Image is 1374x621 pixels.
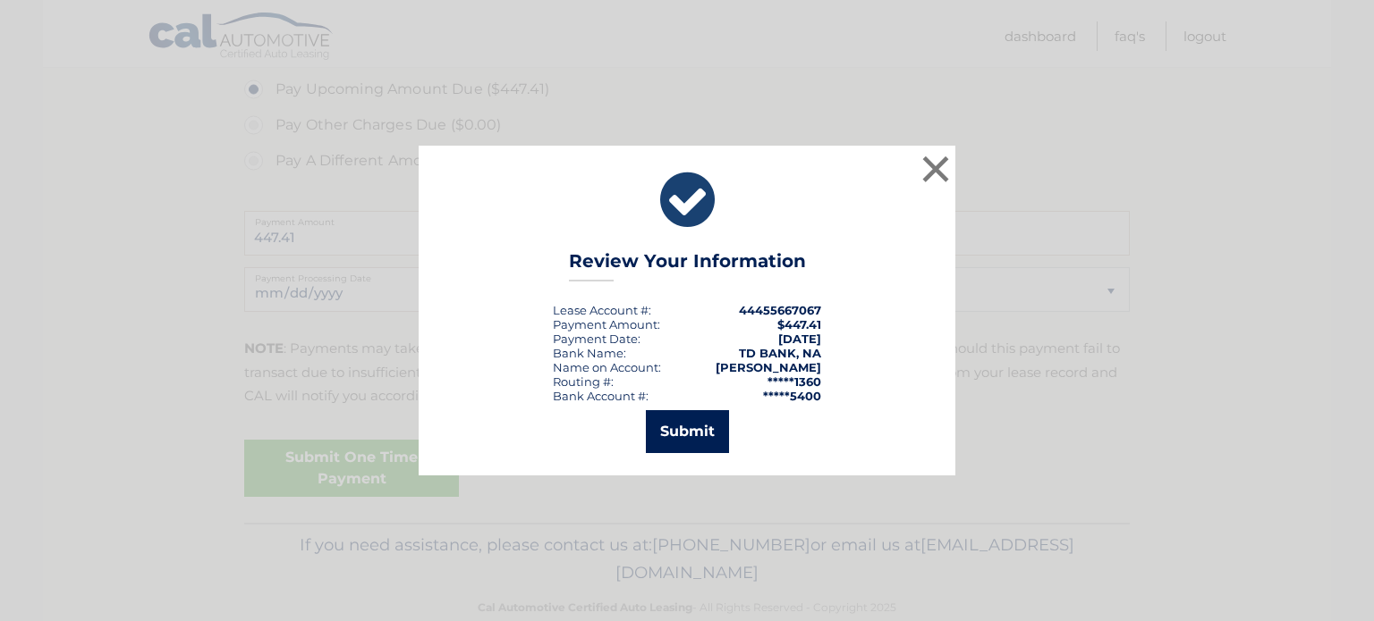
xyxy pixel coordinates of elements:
div: Bank Account #: [553,389,649,403]
span: [DATE] [778,331,821,346]
div: Routing #: [553,374,614,389]
button: × [918,151,954,187]
span: Payment Date [553,331,638,346]
div: Lease Account #: [553,303,651,317]
div: Bank Name: [553,346,626,360]
div: Payment Amount: [553,317,660,331]
div: Name on Account: [553,360,661,374]
strong: 44455667067 [739,303,821,317]
strong: [PERSON_NAME] [716,360,821,374]
div: : [553,331,640,346]
h3: Review Your Information [569,250,806,281]
strong: TD BANK, NA [739,346,821,360]
button: Submit [646,410,729,453]
span: $447.41 [777,317,821,331]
